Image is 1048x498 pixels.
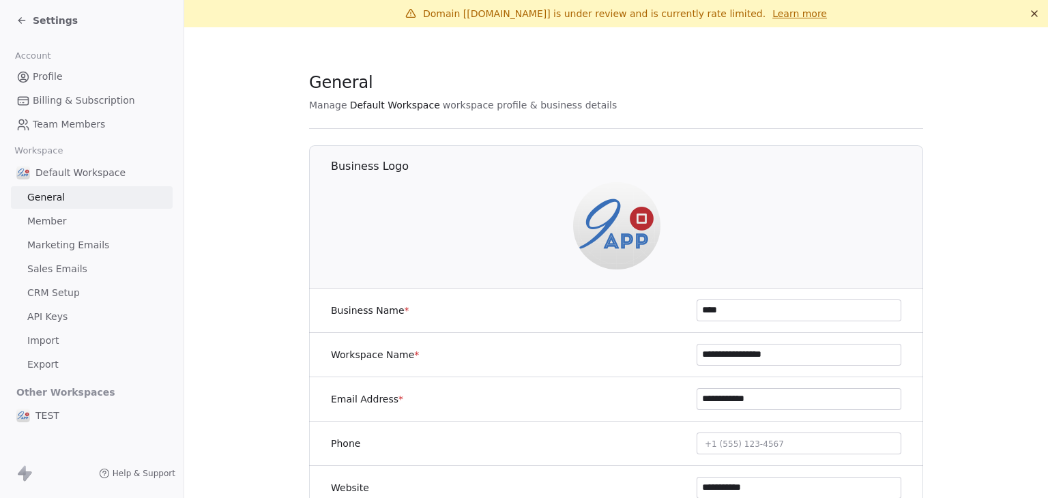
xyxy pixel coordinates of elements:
[11,113,173,136] a: Team Members
[697,433,901,454] button: +1 (555) 123-4567
[350,98,440,112] span: Default Workspace
[11,89,173,112] a: Billing & Subscription
[27,238,109,252] span: Marketing Emails
[11,186,173,209] a: General
[11,65,173,88] a: Profile
[11,353,173,376] a: Export
[573,182,660,269] img: logo_con%20trasparenza.png
[11,306,173,328] a: API Keys
[9,141,69,161] span: Workspace
[27,334,59,348] span: Import
[331,437,360,450] label: Phone
[11,381,121,403] span: Other Workspaces
[27,190,65,205] span: General
[35,166,126,179] span: Default Workspace
[27,262,87,276] span: Sales Emails
[331,159,924,174] h1: Business Logo
[35,409,59,422] span: TEST
[772,7,827,20] a: Learn more
[331,348,419,362] label: Workspace Name
[16,166,30,179] img: logo_con%20trasparenza.png
[309,98,347,112] span: Manage
[331,481,369,495] label: Website
[11,282,173,304] a: CRM Setup
[27,357,59,372] span: Export
[443,98,617,112] span: workspace profile & business details
[9,46,57,66] span: Account
[705,439,784,449] span: +1 (555) 123-4567
[33,14,78,27] span: Settings
[11,329,173,352] a: Import
[423,8,766,19] span: Domain [[DOMAIN_NAME]] is under review and is currently rate limited.
[309,72,373,93] span: General
[331,392,403,406] label: Email Address
[27,310,68,324] span: API Keys
[16,14,78,27] a: Settings
[11,258,173,280] a: Sales Emails
[27,214,67,229] span: Member
[11,234,173,257] a: Marketing Emails
[33,117,105,132] span: Team Members
[11,210,173,233] a: Member
[99,468,175,479] a: Help & Support
[33,70,63,84] span: Profile
[33,93,135,108] span: Billing & Subscription
[113,468,175,479] span: Help & Support
[27,286,80,300] span: CRM Setup
[16,409,30,422] img: logo_con%20trasparenza.png
[331,304,409,317] label: Business Name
